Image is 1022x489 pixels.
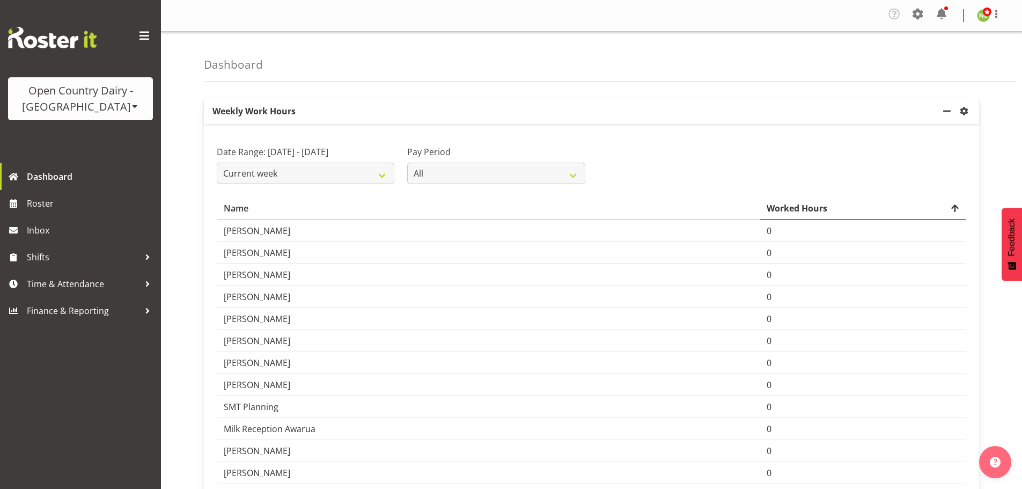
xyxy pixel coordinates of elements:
div: Open Country Dairy - [GEOGRAPHIC_DATA] [19,83,142,115]
td: SMT Planning [217,396,760,418]
span: Time & Attendance [27,276,139,292]
span: 0 [767,445,771,457]
td: Milk Reception Awarua [217,418,760,440]
span: 0 [767,357,771,369]
span: Dashboard [27,169,156,185]
span: 0 [767,379,771,391]
span: 0 [767,335,771,347]
td: [PERSON_NAME] [217,352,760,374]
span: 0 [767,401,771,413]
img: Rosterit website logo [8,27,97,48]
label: Pay Period [407,145,585,158]
td: [PERSON_NAME] [217,308,760,330]
span: 0 [767,423,771,435]
img: nicole-lloyd7454.jpg [977,9,990,22]
td: [PERSON_NAME] [217,264,760,286]
td: [PERSON_NAME] [217,220,760,242]
td: [PERSON_NAME] [217,330,760,352]
p: Weekly Work Hours [204,98,940,124]
label: Date Range: [DATE] - [DATE] [217,145,394,158]
div: Name [224,202,754,215]
h4: Dashboard [204,59,263,71]
span: Finance & Reporting [27,303,139,319]
span: Shifts [27,249,139,265]
td: [PERSON_NAME] [217,462,760,484]
button: Feedback - Show survey [1002,208,1022,281]
span: Feedback [1007,218,1017,256]
img: help-xxl-2.png [990,457,1001,468]
span: Roster [27,195,156,211]
div: Worked Hours [767,202,959,215]
a: settings [958,105,975,118]
span: Inbox [27,222,156,238]
td: [PERSON_NAME] [217,374,760,396]
span: 0 [767,313,771,325]
td: [PERSON_NAME] [217,242,760,264]
span: 0 [767,247,771,259]
span: 0 [767,269,771,281]
span: 0 [767,225,771,237]
a: minimize [940,98,958,124]
td: [PERSON_NAME] [217,286,760,308]
span: 0 [767,467,771,479]
span: 0 [767,291,771,303]
td: [PERSON_NAME] [217,440,760,462]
